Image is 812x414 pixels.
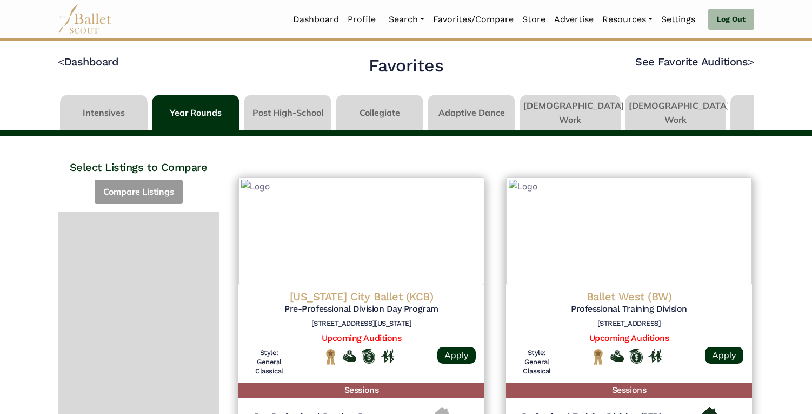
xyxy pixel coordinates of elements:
h4: Ballet West (BW) [515,290,743,304]
h6: [STREET_ADDRESS] [515,319,743,328]
img: In Person [648,349,662,363]
a: Dashboard [289,8,343,31]
a: Store [518,8,550,31]
a: Search [384,8,429,31]
a: Upcoming Auditions [322,333,401,343]
a: Apply [437,347,476,364]
img: Offers Scholarship [629,349,643,364]
h4: Select Listings to Compare [58,136,219,174]
a: Log Out [708,9,754,30]
h6: General Classical [247,349,291,376]
li: Year Rounds [150,95,242,130]
li: Collegiate [334,95,425,130]
h5: Sessions [506,383,752,398]
code: < [58,55,64,68]
a: Settings [657,8,700,31]
img: National [324,349,337,365]
a: Favorites/Compare [429,8,518,31]
h5: Professional Training Division [515,304,743,315]
a: <Dashboard [58,55,118,68]
h2: Favorites [369,55,444,77]
h5: Sessions [238,383,484,398]
h5: Pre-Professional Division Day Program [247,304,476,315]
code: > [748,55,754,68]
a: See Favorite Auditions> [635,55,754,68]
h4: [US_STATE] City Ballet (KCB) [247,290,476,304]
h6: General Classical [515,349,559,376]
img: National [591,349,605,365]
img: In Person [381,349,394,363]
a: Upcoming Auditions [589,333,669,343]
a: Profile [343,8,380,31]
a: Advertise [550,8,598,31]
img: Logo [238,177,484,285]
a: Resources [598,8,657,31]
li: Post High-School [242,95,334,130]
a: Apply [705,347,743,364]
li: [DEMOGRAPHIC_DATA] Work [623,95,728,130]
li: Adaptive Dance [425,95,517,130]
img: Offers Financial Aid [343,350,356,362]
li: [DEMOGRAPHIC_DATA] Work [517,95,623,130]
img: Logo [506,177,752,285]
li: Intensives [58,95,150,130]
h6: [STREET_ADDRESS][US_STATE] [247,319,476,328]
img: Offers Scholarship [362,349,375,364]
img: Offers Financial Aid [610,350,624,362]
